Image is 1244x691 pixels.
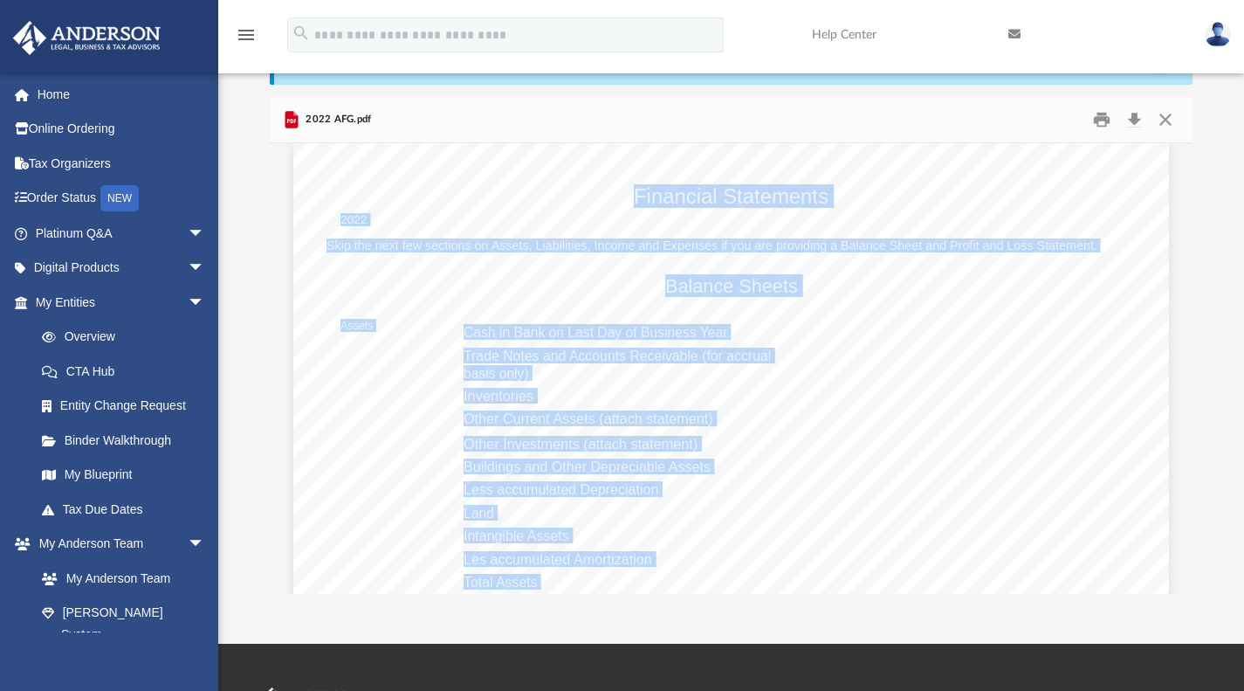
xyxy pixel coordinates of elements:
[12,527,223,562] a: My Anderson Teamarrow_drop_down
[24,596,223,652] a: [PERSON_NAME] System
[464,575,538,589] span: Total Assets
[464,325,727,339] span: Cash in Bank on Last Day of Business Year
[464,366,529,380] span: basis only)
[12,181,231,217] a: Order StatusNEW
[464,437,698,451] span: Other Investments (attach statement)
[270,97,1193,594] div: Preview
[1118,106,1150,133] button: Download
[236,33,257,45] a: menu
[12,112,231,147] a: Online Ordering
[12,285,231,320] a: My Entitiesarrow_drop_down
[634,186,828,208] span: Financial Statements
[464,389,533,403] span: Inventories
[340,320,373,331] span: Assets
[270,143,1193,594] div: Document Viewer
[24,492,231,527] a: Tax Due Dates
[464,506,494,520] span: Land
[464,349,771,363] span: Trade Notes and Accounts Receivable (for accrual
[12,251,231,286] a: Digital Productsarrow_drop_down
[12,146,231,181] a: Tax Organizers
[464,529,569,542] span: Intangible Assets
[464,482,658,496] span: Less accumulated Depreciation
[24,320,231,355] a: Overview
[665,276,798,296] span: Balance Sheets
[188,285,223,321] span: arrow_drop_down
[24,389,231,424] a: Entity Change Request
[100,185,139,211] div: NEW
[12,77,231,112] a: Home
[464,411,713,425] span: Other Current Assets (attach statement)
[236,24,257,45] i: menu
[12,216,231,251] a: Platinum Q&Aarrow_drop_down
[464,552,652,566] span: Les accumulated Amortization
[1205,22,1231,47] img: User Pic
[326,239,1097,252] span: Skip the next few sections on Assets, Liabilities, Income and Expenses if you are providing a Bal...
[8,21,166,55] img: Anderson Advisors Platinum Portal
[24,561,214,596] a: My Anderson Team
[1150,106,1181,133] button: Close
[188,527,223,563] span: arrow_drop_down
[464,460,711,473] span: Buildings and Other Depreciable Assets
[24,458,223,493] a: My Blueprint
[188,216,223,252] span: arrow_drop_down
[340,214,367,225] span: 2022
[24,423,231,458] a: Binder Walkthrough
[1084,106,1119,133] button: Print
[270,143,1193,594] div: File preview
[302,112,372,128] span: 2022 AFG.pdf
[292,24,311,43] i: search
[188,251,223,287] span: arrow_drop_down
[24,354,231,389] a: CTA Hub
